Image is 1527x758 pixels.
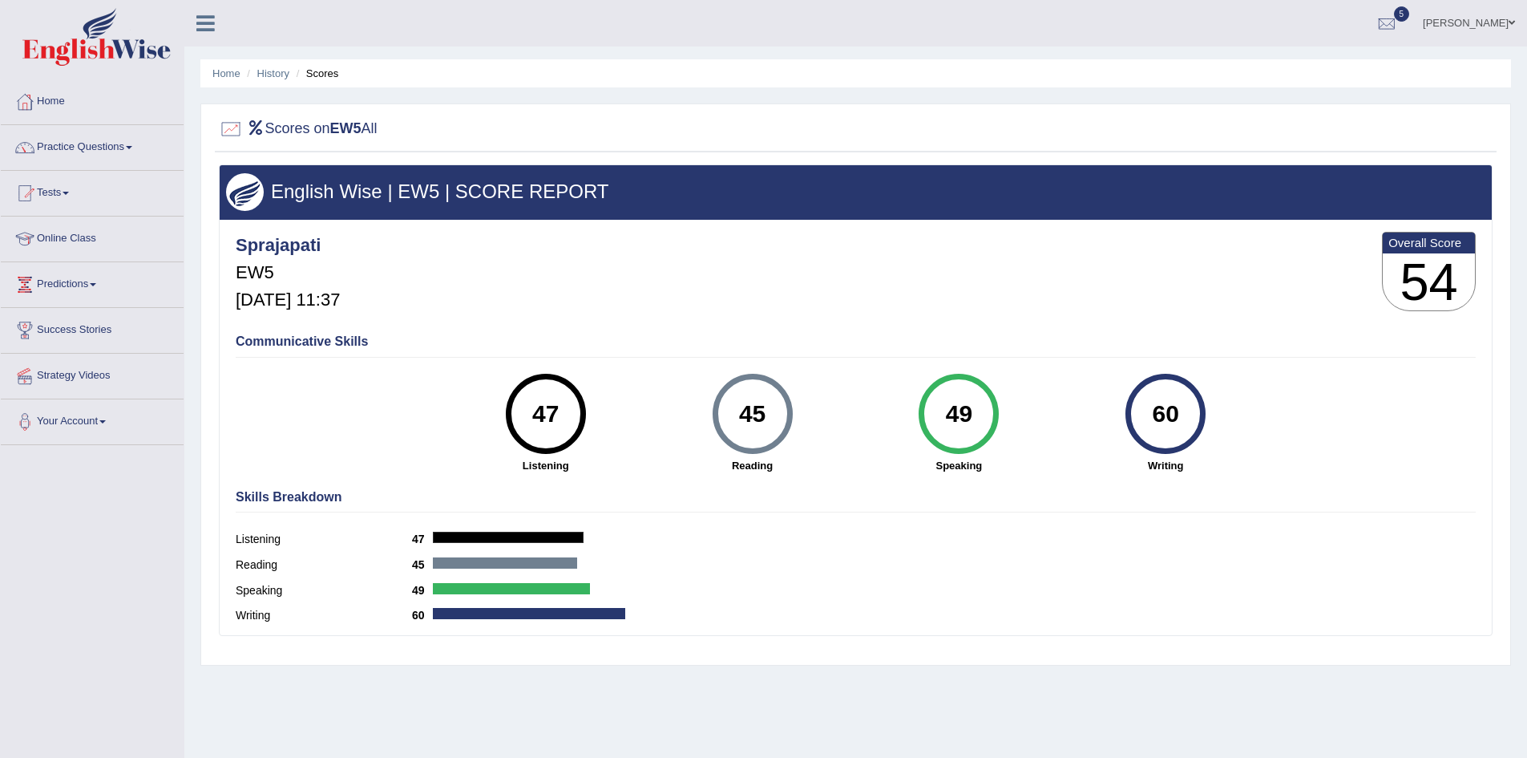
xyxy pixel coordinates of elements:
[1,308,184,348] a: Success Stories
[293,66,339,81] li: Scores
[412,609,433,622] b: 60
[1137,380,1195,448] div: 60
[450,458,641,473] strong: Listening
[1,171,184,211] a: Tests
[1,217,184,257] a: Online Class
[723,380,782,448] div: 45
[1383,253,1475,311] h3: 54
[236,531,412,548] label: Listening
[863,458,1054,473] strong: Speaking
[516,380,575,448] div: 47
[219,117,378,141] h2: Scores on All
[236,334,1476,349] h4: Communicative Skills
[236,607,412,624] label: Writing
[412,584,433,597] b: 49
[236,490,1476,505] h4: Skills Breakdown
[257,67,289,79] a: History
[1,262,184,302] a: Predictions
[236,582,412,599] label: Speaking
[236,263,340,282] h5: EW5
[212,67,240,79] a: Home
[930,380,988,448] div: 49
[1394,6,1410,22] span: 5
[226,181,1485,202] h3: English Wise | EW5 | SCORE REPORT
[1070,458,1261,473] strong: Writing
[412,558,433,571] b: 45
[657,458,848,473] strong: Reading
[1,399,184,440] a: Your Account
[236,290,340,310] h5: [DATE] 11:37
[330,120,362,136] b: EW5
[1,125,184,165] a: Practice Questions
[1,354,184,394] a: Strategy Videos
[412,533,433,545] b: 47
[236,557,412,574] label: Reading
[1,79,184,120] a: Home
[236,236,340,255] h4: Sprajapati
[1388,236,1469,249] b: Overall Score
[226,173,264,211] img: wings.png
